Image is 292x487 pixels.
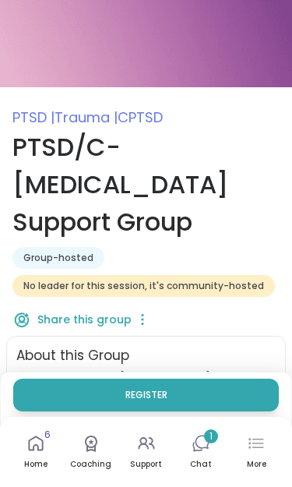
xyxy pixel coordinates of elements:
[23,252,93,264] span: Group-hosted
[12,423,59,481] a: Home6
[123,423,170,481] a: Support
[130,459,162,470] div: Support
[247,459,266,470] div: More
[16,369,276,463] span: Talk to others with [MEDICAL_DATA] or [MEDICAL_DATA]. You are NOT alone. Connect with people who ...
[23,280,264,292] span: No leader for this session, it's community-hosted
[16,346,129,366] h2: About this Group
[118,108,163,127] span: CPTSD
[37,312,132,327] span: Share this group
[70,459,111,470] div: Coaching
[190,459,212,470] div: Chat
[44,429,51,442] span: 6
[55,108,118,127] span: Trauma |
[13,379,279,411] button: Register
[125,389,167,401] span: Register
[12,303,132,336] button: Share this group
[209,430,213,443] span: 1
[12,129,280,241] h1: PTSD/C-[MEDICAL_DATA] Support Group
[12,310,31,329] img: ShareWell Logomark
[24,459,47,470] div: Home
[12,108,55,127] span: PTSD |
[68,423,114,481] a: Coaching
[178,423,225,481] a: Chat1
